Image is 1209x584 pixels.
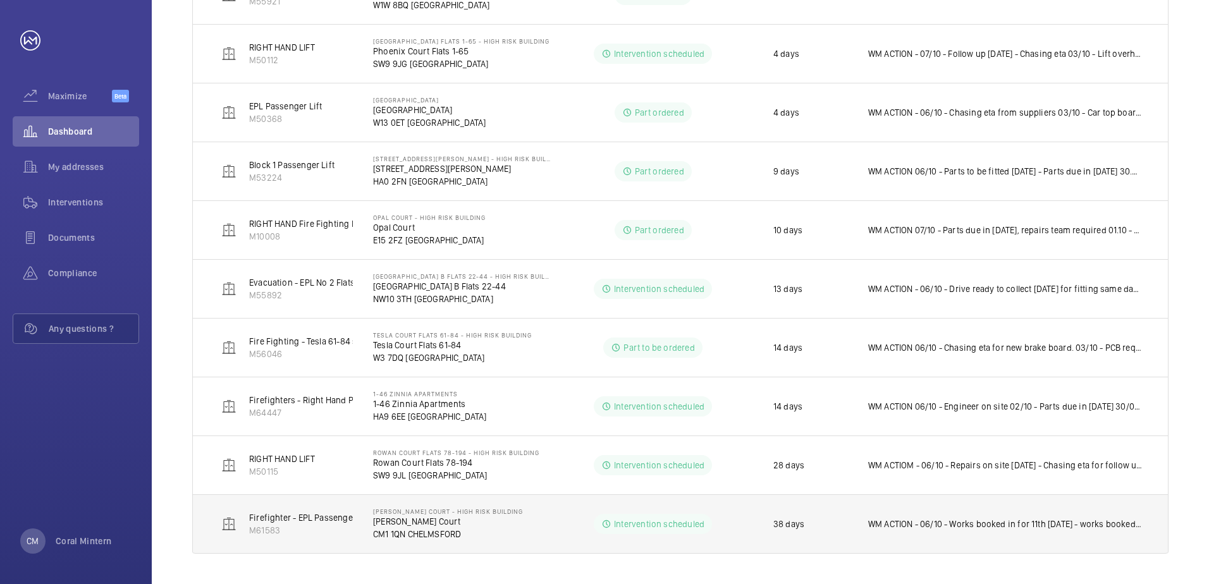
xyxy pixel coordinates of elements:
span: Interventions [48,196,139,209]
p: WM ACTION - 07/10 - Follow up [DATE] - Chasing eta 03/10 - Lift overheating tech follow up required [868,47,1143,60]
p: WM ACTION 06/10 - Parts to be fitted [DATE] - Parts due in [DATE] 30.09 - Parts on order ETA [DAT... [868,165,1143,178]
p: E15 2FZ [GEOGRAPHIC_DATA] [373,234,486,246]
p: Opal Court [373,221,486,234]
p: Firefighter - EPL Passenger Lift [249,511,371,524]
p: 10 days [773,224,802,236]
p: Rowan Court Flats 78-194 [373,456,539,469]
p: Tesla Court Flats 61-84 [373,339,532,351]
p: 28 days [773,459,804,471]
p: Part ordered [635,224,684,236]
p: [PERSON_NAME] Court - High Risk Building [373,508,523,515]
p: EPL Passenger Lift [249,100,322,113]
p: WM ACTION - 06/10 - Works booked in for 11th [DATE] - works booked in 11th [DATE] - Works to be b... [868,518,1143,530]
p: SW9 9JG [GEOGRAPHIC_DATA] [373,58,549,70]
img: elevator.svg [221,281,236,296]
p: [GEOGRAPHIC_DATA] [373,104,486,116]
p: Fire Fighting - Tesla 61-84 schn euro [249,335,392,348]
p: CM1 1QN CHELMSFORD [373,528,523,540]
p: RIGHT HAND Fire Fighting Lift 11 Floors Machine Roomless [249,217,476,230]
img: elevator.svg [221,516,236,532]
p: [GEOGRAPHIC_DATA] [373,96,486,104]
p: 1-46 Zinnia Apartments [373,390,487,398]
span: Compliance [48,267,139,279]
img: elevator.svg [221,46,236,61]
p: Intervention scheduled [614,459,704,471]
span: Dashboard [48,125,139,138]
p: Firefighters - Right Hand Passenger Lift [249,394,405,406]
p: Evacuation - EPL No 2 Flats 22-44 Block B [249,276,411,289]
p: 13 days [773,283,802,295]
p: [GEOGRAPHIC_DATA] B Flats 22-44 [373,280,553,293]
p: RIGHT HAND LIFT [249,453,315,465]
span: Maximize [48,90,112,102]
p: Intervention scheduled [614,283,704,295]
p: M10008 [249,230,476,243]
p: M61583 [249,524,371,537]
p: WM ACTIOM - 06/10 - Repairs on site [DATE] - Chasing eta for follow up 01/10 - Repairs attended a... [868,459,1143,471]
p: SW9 9JL [GEOGRAPHIC_DATA] [373,469,539,482]
img: elevator.svg [221,399,236,414]
p: Part ordered [635,165,684,178]
p: Rowan Court Flats 78-194 - High Risk Building [373,449,539,456]
p: M64447 [249,406,405,419]
img: elevator.svg [221,458,236,473]
p: 14 days [773,400,802,413]
p: [STREET_ADDRESS][PERSON_NAME] - High Risk Building [373,155,553,162]
p: M50115 [249,465,315,478]
p: 9 days [773,165,799,178]
p: Tesla Court Flats 61-84 - High Risk Building [373,331,532,339]
p: HA0 2FN [GEOGRAPHIC_DATA] [373,175,553,188]
img: elevator.svg [221,340,236,355]
span: Documents [48,231,139,244]
p: CM [27,535,39,547]
p: HA9 6EE [GEOGRAPHIC_DATA] [373,410,487,423]
img: elevator.svg [221,222,236,238]
span: Beta [112,90,129,102]
p: Part to be ordered [623,341,694,354]
p: M53224 [249,171,334,184]
p: M50112 [249,54,315,66]
img: elevator.svg [221,105,236,120]
p: [GEOGRAPHIC_DATA] B Flats 22-44 - High Risk Building [373,272,553,280]
p: 1-46 Zinnia Apartments [373,398,487,410]
p: WM ACTION 07/10 - Parts due in [DATE], repairs team required 01.10 - Parts on order, ETA [DATE] W... [868,224,1143,236]
p: NW10 3TH [GEOGRAPHIC_DATA] [373,293,553,305]
p: [GEOGRAPHIC_DATA] Flats 1-65 - High Risk Building [373,37,549,45]
p: WM ACTION - 06/10 - Drive ready to collect [DATE] for fitting same day 02/10 - eta to be provided... [868,283,1143,295]
p: M50368 [249,113,322,125]
p: Intervention scheduled [614,47,704,60]
p: Coral Mintern [56,535,112,547]
p: WM ACTION 06/10 - Chasing eta for new brake board. 03/10 - PCB required, sourcing 02/10 - Repair ... [868,341,1143,354]
p: WM ACTION - 06/10 - Chasing eta from suppliers 03/10 - Car top board required, sourcing 03/10 - F... [868,106,1143,119]
p: Intervention scheduled [614,518,704,530]
p: Opal Court - High Risk Building [373,214,486,221]
p: 4 days [773,106,799,119]
p: W3 7DQ [GEOGRAPHIC_DATA] [373,351,532,364]
p: W13 0ET [GEOGRAPHIC_DATA] [373,116,486,129]
p: 38 days [773,518,804,530]
p: [STREET_ADDRESS][PERSON_NAME] [373,162,553,175]
p: M56046 [249,348,392,360]
span: My addresses [48,161,139,173]
p: Part ordered [635,106,684,119]
p: [PERSON_NAME] Court [373,515,523,528]
p: M55892 [249,289,411,301]
p: 4 days [773,47,799,60]
p: Phoenix Court Flats 1-65 [373,45,549,58]
p: Block 1 Passenger Lift [249,159,334,171]
img: elevator.svg [221,164,236,179]
p: WM ACTION 06/10 - Engineer on site 02/10 - Parts due in [DATE] 30/09 - Parts due [DATE] - request... [868,400,1143,413]
p: Intervention scheduled [614,400,704,413]
span: Any questions ? [49,322,138,335]
p: 14 days [773,341,802,354]
p: RIGHT HAND LIFT [249,41,315,54]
